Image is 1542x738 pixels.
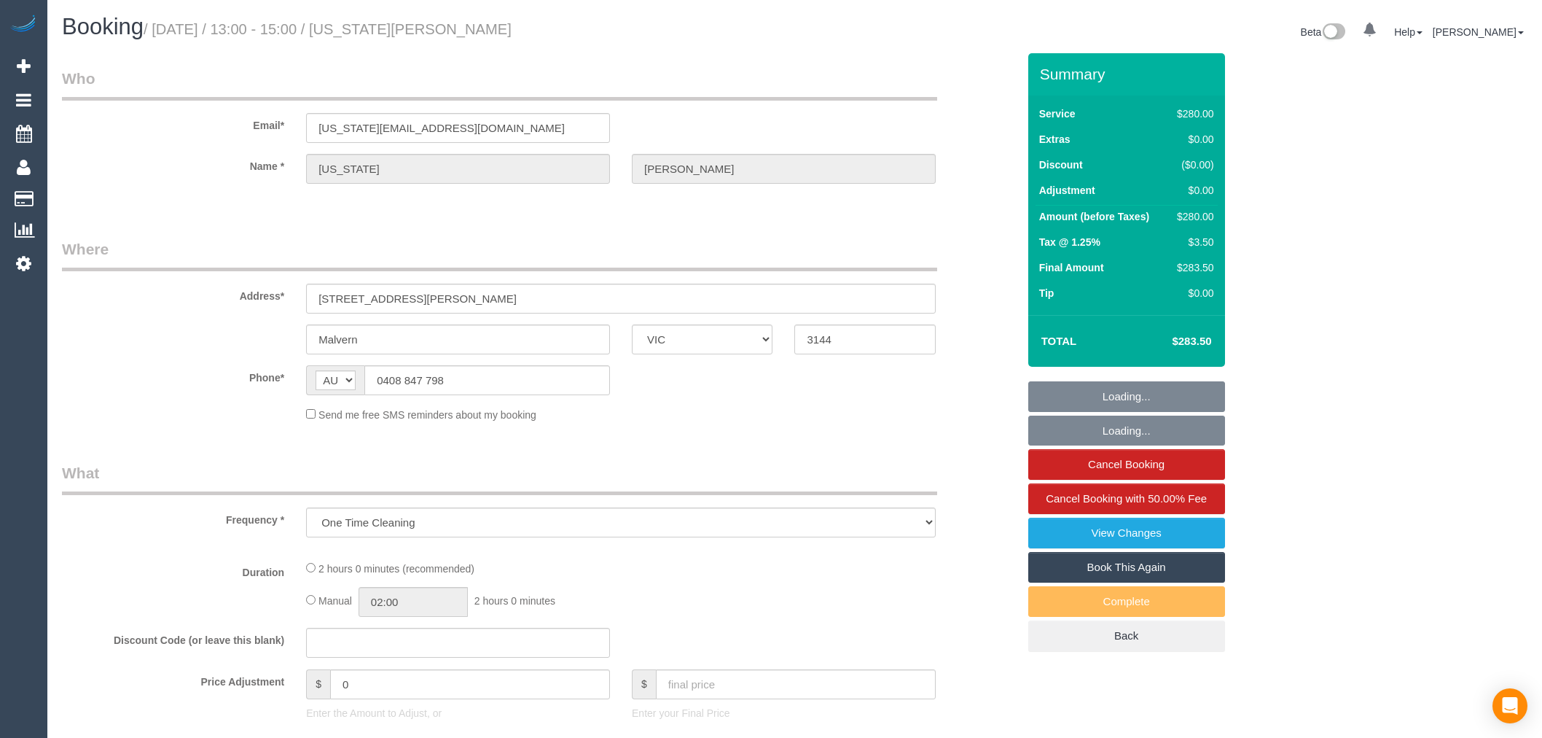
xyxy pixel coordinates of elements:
[51,560,295,580] label: Duration
[144,21,512,37] small: / [DATE] / 13:00 - 15:00 / [US_STATE][PERSON_NAME]
[1039,106,1076,121] label: Service
[1394,26,1422,38] a: Help
[1039,209,1149,224] label: Amount (before Taxes)
[1492,688,1527,723] div: Open Intercom Messenger
[51,113,295,133] label: Email*
[1301,26,1346,38] a: Beta
[1039,235,1100,249] label: Tax @ 1.25%
[306,154,610,184] input: First Name*
[1171,132,1213,147] div: $0.00
[62,14,144,39] span: Booking
[306,325,610,354] input: Suburb*
[632,669,656,699] span: $
[51,508,295,527] label: Frequency *
[794,325,935,354] input: Post Code*
[1040,66,1218,82] h3: Summary
[306,706,610,720] p: Enter the Amount to Adjust, or
[1041,335,1077,347] strong: Total
[318,595,352,607] span: Manual
[62,462,937,495] legend: What
[51,365,295,385] label: Phone*
[1028,552,1225,583] a: Book This Again
[1171,158,1213,172] div: ($0.00)
[1171,183,1213,198] div: $0.00
[51,154,295,174] label: Name *
[62,68,937,101] legend: Who
[632,706,936,720] p: Enter your Final Price
[318,563,474,575] span: 2 hours 0 minutes (recommended)
[1039,183,1095,198] label: Adjustment
[51,669,295,689] label: Price Adjustment
[1171,260,1213,275] div: $283.50
[1321,23,1345,42] img: New interface
[51,628,295,648] label: Discount Code (or leave this blank)
[9,15,38,35] img: Automaid Logo
[1433,26,1524,38] a: [PERSON_NAME]
[1039,286,1054,300] label: Tip
[474,595,555,607] span: 2 hours 0 minutes
[1171,106,1213,121] div: $280.00
[632,154,936,184] input: Last Name*
[1039,260,1104,275] label: Final Amount
[1039,158,1083,172] label: Discount
[1028,621,1225,651] a: Back
[62,238,937,271] legend: Where
[318,409,536,421] span: Send me free SMS reminders about my booking
[306,113,610,143] input: Email*
[1171,286,1213,300] div: $0.00
[1028,449,1225,480] a: Cancel Booking
[656,669,936,699] input: final price
[51,284,295,303] label: Address*
[1039,132,1071,147] label: Extras
[1028,483,1225,514] a: Cancel Booking with 50.00% Fee
[1028,518,1225,548] a: View Changes
[1171,235,1213,249] div: $3.50
[306,669,330,699] span: $
[1046,492,1207,505] span: Cancel Booking with 50.00% Fee
[1128,335,1211,348] h4: $283.50
[1171,209,1213,224] div: $280.00
[364,365,610,395] input: Phone*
